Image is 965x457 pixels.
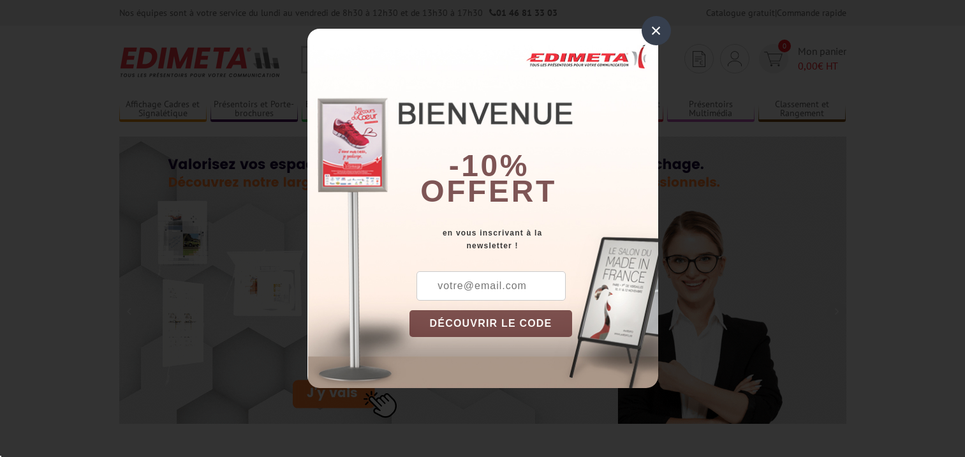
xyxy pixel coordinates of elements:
[449,149,529,183] b: -10%
[420,174,557,208] font: offert
[642,16,671,45] div: ×
[409,227,658,252] div: en vous inscrivant à la newsletter !
[409,310,573,337] button: DÉCOUVRIR LE CODE
[416,271,566,301] input: votre@email.com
